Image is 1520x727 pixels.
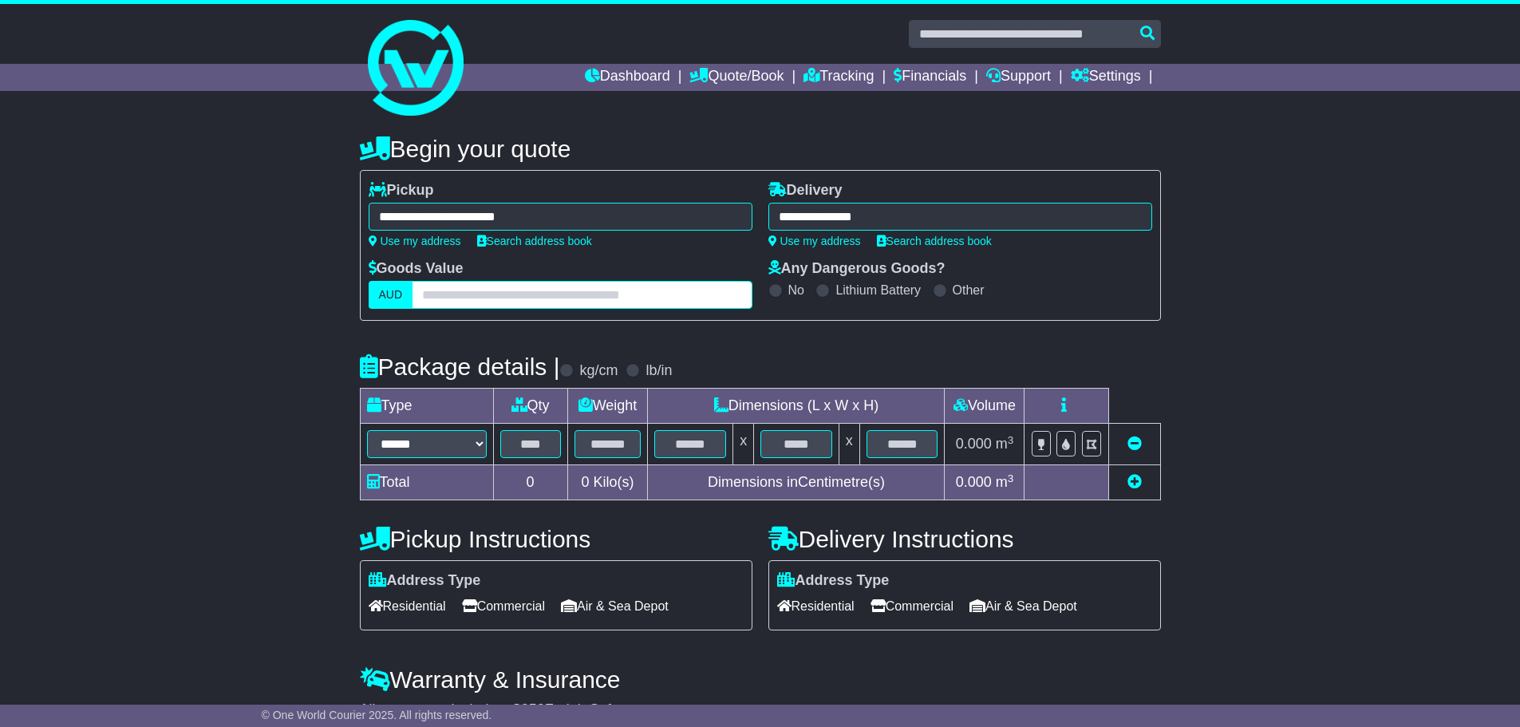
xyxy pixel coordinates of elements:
[360,465,493,500] td: Total
[986,64,1051,91] a: Support
[360,389,493,424] td: Type
[493,389,567,424] td: Qty
[360,666,1161,693] h4: Warranty & Insurance
[777,594,855,618] span: Residential
[369,572,481,590] label: Address Type
[733,424,754,465] td: x
[567,389,648,424] td: Weight
[585,64,670,91] a: Dashboard
[803,64,874,91] a: Tracking
[689,64,784,91] a: Quote/Book
[369,594,446,618] span: Residential
[1071,64,1141,91] a: Settings
[579,362,618,380] label: kg/cm
[360,526,752,552] h4: Pickup Instructions
[1127,474,1142,490] a: Add new item
[768,526,1161,552] h4: Delivery Instructions
[369,281,413,309] label: AUD
[768,235,861,247] a: Use my address
[969,594,1077,618] span: Air & Sea Depot
[996,436,1014,452] span: m
[894,64,966,91] a: Financials
[369,235,461,247] a: Use my address
[360,701,1161,719] div: All our quotes include a $ FreightSafe warranty.
[648,389,945,424] td: Dimensions (L x W x H)
[768,182,843,200] label: Delivery
[369,260,464,278] label: Goods Value
[648,465,945,500] td: Dimensions in Centimetre(s)
[462,594,545,618] span: Commercial
[1127,436,1142,452] a: Remove this item
[493,465,567,500] td: 0
[646,362,672,380] label: lb/in
[768,260,946,278] label: Any Dangerous Goods?
[839,424,859,465] td: x
[956,474,992,490] span: 0.000
[877,235,992,247] a: Search address book
[567,465,648,500] td: Kilo(s)
[1008,434,1014,446] sup: 3
[956,436,992,452] span: 0.000
[945,389,1025,424] td: Volume
[360,354,560,380] h4: Package details |
[521,701,545,717] span: 250
[835,283,921,298] label: Lithium Battery
[581,474,589,490] span: 0
[360,136,1161,162] h4: Begin your quote
[953,283,985,298] label: Other
[262,709,492,721] span: © One World Courier 2025. All rights reserved.
[788,283,804,298] label: No
[561,594,669,618] span: Air & Sea Depot
[871,594,953,618] span: Commercial
[1008,472,1014,484] sup: 3
[777,572,890,590] label: Address Type
[369,182,434,200] label: Pickup
[477,235,592,247] a: Search address book
[996,474,1014,490] span: m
